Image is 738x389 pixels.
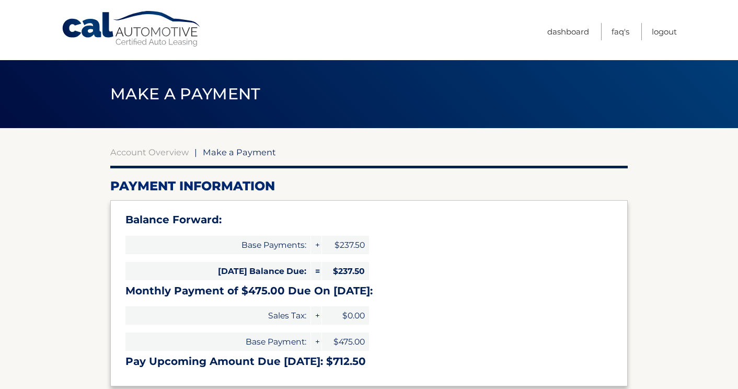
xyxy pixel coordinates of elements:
[61,10,202,48] a: Cal Automotive
[125,284,613,298] h3: Monthly Payment of $475.00 Due On [DATE]:
[311,236,321,254] span: +
[125,306,310,325] span: Sales Tax:
[322,333,369,351] span: $475.00
[322,236,369,254] span: $237.50
[311,262,321,280] span: =
[203,147,276,157] span: Make a Payment
[125,213,613,226] h3: Balance Forward:
[125,355,613,368] h3: Pay Upcoming Amount Due [DATE]: $712.50
[547,23,589,40] a: Dashboard
[311,306,321,325] span: +
[652,23,677,40] a: Logout
[125,236,310,254] span: Base Payments:
[110,84,260,104] span: Make a Payment
[110,147,189,157] a: Account Overview
[322,306,369,325] span: $0.00
[125,262,310,280] span: [DATE] Balance Due:
[612,23,629,40] a: FAQ's
[311,333,321,351] span: +
[194,147,197,157] span: |
[322,262,369,280] span: $237.50
[125,333,310,351] span: Base Payment:
[110,178,628,194] h2: Payment Information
